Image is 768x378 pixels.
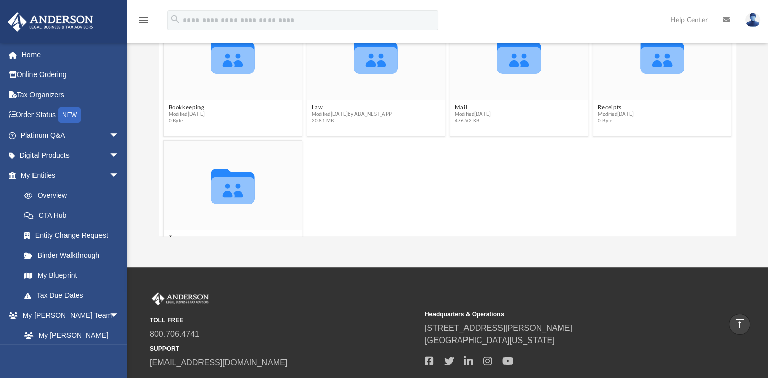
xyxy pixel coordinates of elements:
a: Digital Productsarrow_drop_down [7,145,135,166]
span: 0 Byte [169,118,205,124]
small: Headquarters & Operations [425,310,693,319]
span: 0 Byte [598,118,635,124]
span: Modified [DATE] [598,111,635,118]
small: SUPPORT [150,344,418,353]
i: search [170,14,181,25]
button: Mail [455,104,491,111]
a: My Entitiesarrow_drop_down [7,165,135,185]
a: Online Ordering [7,65,135,85]
button: Receipts [598,104,635,111]
a: Home [7,45,135,65]
a: Platinum Q&Aarrow_drop_down [7,125,135,145]
a: Order StatusNEW [7,105,135,126]
a: My Blueprint [14,266,129,286]
span: Modified [DATE] by ABA_NEST_APP [312,111,392,118]
span: arrow_drop_down [109,125,129,146]
span: arrow_drop_down [109,145,129,166]
small: TOLL FREE [150,316,418,325]
span: 20.81 MB [312,118,392,124]
a: My [PERSON_NAME] Team [14,325,124,358]
a: Binder Walkthrough [14,245,135,266]
a: [GEOGRAPHIC_DATA][US_STATE] [425,336,555,345]
button: Law [312,104,392,111]
a: [EMAIL_ADDRESS][DOMAIN_NAME] [150,358,287,367]
img: Anderson Advisors Platinum Portal [5,12,96,32]
a: 800.706.4741 [150,330,199,338]
img: Anderson Advisors Platinum Portal [150,292,211,306]
img: User Pic [745,13,760,27]
a: [STREET_ADDRESS][PERSON_NAME] [425,324,572,332]
a: Tax Due Dates [14,285,135,306]
span: Modified [DATE] [455,111,491,118]
a: Tax Organizers [7,85,135,105]
a: menu [137,19,149,26]
a: vertical_align_top [729,314,750,335]
a: Overview [14,185,135,206]
span: arrow_drop_down [109,165,129,186]
a: CTA Hub [14,205,135,225]
div: grid [159,6,736,236]
span: Modified [DATE] [169,111,205,118]
button: Tax [169,235,297,241]
span: 476.92 KB [455,118,491,124]
span: arrow_drop_down [109,306,129,326]
i: menu [137,14,149,26]
a: Entity Change Request [14,225,135,246]
button: Bookkeeping [169,104,205,111]
i: vertical_align_top [733,318,746,330]
a: My [PERSON_NAME] Teamarrow_drop_down [7,306,129,326]
div: NEW [58,107,81,123]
